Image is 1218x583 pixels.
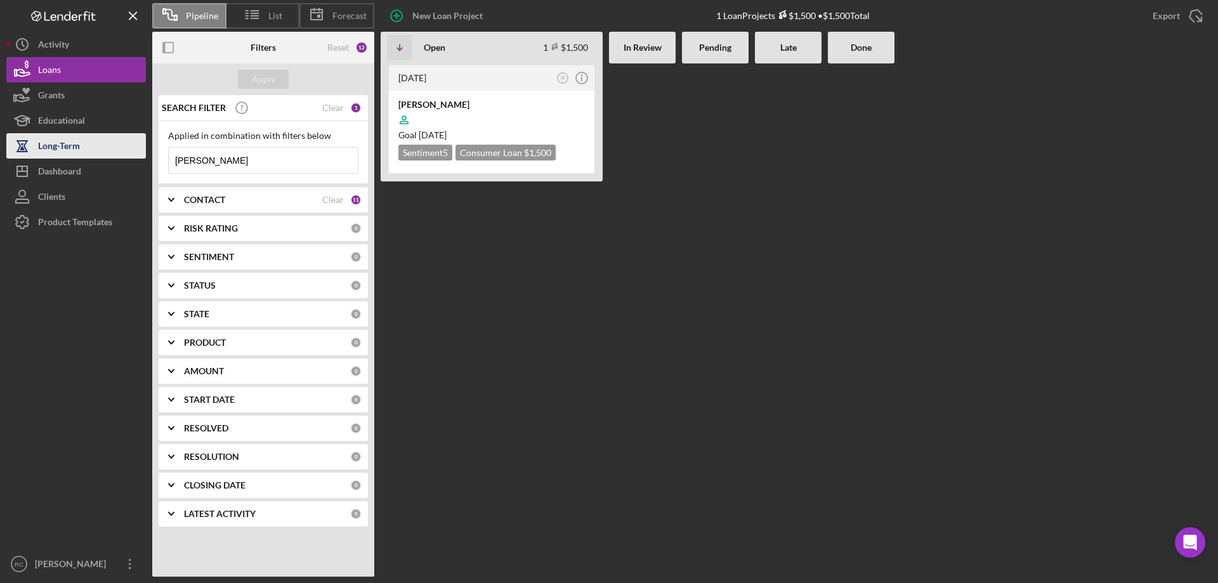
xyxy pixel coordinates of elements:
button: Activity [6,32,146,57]
button: Loans [6,57,146,82]
div: Activity [38,32,69,60]
b: CLOSING DATE [184,480,246,490]
b: Pending [699,43,731,53]
div: 0 [350,508,362,520]
div: Clear [322,195,344,205]
span: List [268,11,282,21]
button: Apply [238,70,289,89]
div: Dashboard [38,159,81,187]
b: STATUS [184,280,216,291]
div: Consumer Loan [455,145,556,160]
span: Goal [398,129,447,140]
b: RESOLVED [184,423,228,433]
b: AMOUNT [184,366,224,376]
div: Product Templates [38,209,112,238]
div: 0 [350,365,362,377]
button: Educational [6,108,146,133]
b: LATEST ACTIVITY [184,509,256,519]
div: [PERSON_NAME] [398,98,585,111]
b: Open [424,43,445,53]
span: $1,500 [524,147,551,158]
div: 0 [350,223,362,234]
div: 0 [350,423,362,434]
div: Open Intercom Messenger [1175,527,1205,558]
b: SENTIMENT [184,252,234,262]
div: Educational [38,108,85,136]
div: 1 Loan Projects • $1,500 Total [716,10,870,21]
b: STATE [184,309,209,319]
div: 0 [350,308,362,320]
div: Apply [252,70,275,89]
b: RESOLUTION [184,452,239,462]
div: Applied in combination with filters below [168,131,358,141]
b: Late [780,43,797,53]
button: Long-Term [6,133,146,159]
div: 0 [350,451,362,462]
span: Forecast [332,11,367,21]
div: 0 [350,480,362,491]
div: 1 $1,500 [543,42,588,53]
button: New Loan Project [381,3,495,29]
div: 0 [350,251,362,263]
div: 11 [350,194,362,206]
button: Export [1140,3,1212,29]
text: RC [15,561,23,568]
div: 0 [350,337,362,348]
div: Reset [327,43,349,53]
div: Long-Term [38,133,80,162]
b: CONTACT [184,195,225,205]
span: Pipeline [186,11,218,21]
b: In Review [624,43,662,53]
div: Export [1153,3,1180,29]
div: Clear [322,103,344,113]
div: Loans [38,57,61,86]
div: 12 [355,41,368,54]
button: Grants [6,82,146,108]
time: 2025-09-25 14:07 [398,72,426,83]
div: New Loan Project [412,3,483,29]
b: Filters [251,43,276,53]
b: Done [851,43,872,53]
div: Grants [38,82,65,111]
a: [DATE]JB[PERSON_NAME]Goal [DATE]Sentiment5Consumer Loan $1,500 [387,63,596,175]
div: 1 [350,102,362,114]
button: Clients [6,184,146,209]
div: $1,500 [775,10,816,21]
div: Sentiment 5 [398,145,452,160]
button: RC[PERSON_NAME] [6,551,146,577]
button: Dashboard [6,159,146,184]
div: Clients [38,184,65,213]
button: JB [554,70,572,87]
b: PRODUCT [184,337,226,348]
div: [PERSON_NAME] [32,551,114,580]
b: SEARCH FILTER [162,103,226,113]
time: 10/22/2025 [419,129,447,140]
b: START DATE [184,395,235,405]
button: Product Templates [6,209,146,235]
b: RISK RATING [184,223,238,233]
div: 0 [350,280,362,291]
div: 0 [350,394,362,405]
text: JB [560,75,565,80]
